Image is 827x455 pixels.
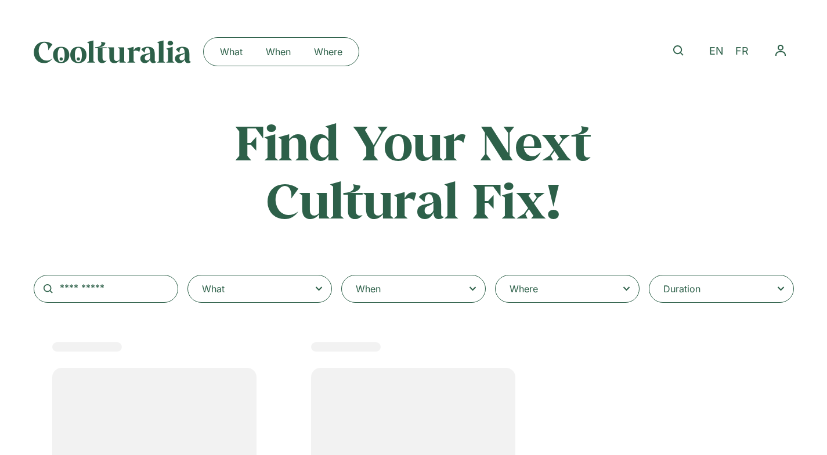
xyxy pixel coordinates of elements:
a: Where [302,42,354,61]
span: EN [709,45,724,58]
nav: Menu [208,42,354,61]
a: What [208,42,254,61]
div: Duration [663,282,700,296]
h2: Find Your Next Cultural Fix! [186,113,642,228]
div: When [356,282,381,296]
nav: Menu [767,37,794,64]
div: Where [510,282,538,296]
button: Menu Toggle [767,37,794,64]
a: When [254,42,302,61]
div: What [202,282,225,296]
span: FR [735,45,749,58]
a: FR [730,43,754,60]
a: EN [703,43,730,60]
